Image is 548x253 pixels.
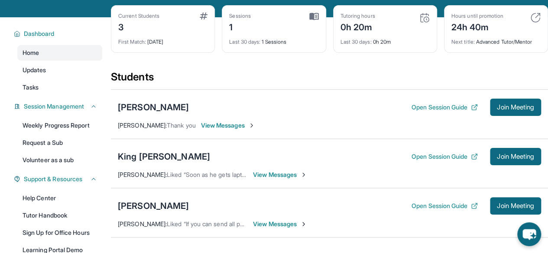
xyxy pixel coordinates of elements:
span: [PERSON_NAME] : [118,171,167,178]
div: [PERSON_NAME] [118,200,189,212]
button: Join Meeting [490,148,541,165]
a: Tutor Handbook [17,208,102,223]
div: Advanced Tutor/Mentor [451,33,541,45]
a: Home [17,45,102,61]
div: 1 [229,19,251,33]
div: 3 [118,19,159,33]
a: Request a Sub [17,135,102,151]
span: Support & Resources [24,175,82,183]
button: Dashboard [20,29,97,38]
span: Liked “Soon as he gets laptop from school i will let you know thanks” [167,171,355,178]
div: Sessions [229,13,251,19]
div: [PERSON_NAME] [118,101,189,113]
button: Join Meeting [490,197,541,215]
span: Last 30 days : [229,38,260,45]
span: Liked “If you can send all portals to my email it makes it easier for kaiyah to log into my iPad.... [167,220,521,227]
img: card [309,13,319,20]
span: First Match : [118,38,146,45]
span: View Messages [253,220,307,228]
div: 1 Sessions [229,33,318,45]
button: Open Session Guide [412,202,478,210]
button: chat-button [517,222,541,246]
span: Dashboard [24,29,55,38]
button: Open Session Guide [412,103,478,112]
div: Tutoring hours [340,13,375,19]
img: card [200,13,208,19]
button: Session Management [20,102,97,111]
span: Last 30 days : [340,38,372,45]
img: Chevron-Right [300,171,307,178]
a: Updates [17,62,102,78]
a: Sign Up for Office Hours [17,225,102,240]
span: Join Meeting [497,203,534,208]
span: Next title : [451,38,475,45]
button: Join Meeting [490,99,541,116]
span: Thank you [167,122,196,129]
span: Updates [23,66,46,74]
button: Open Session Guide [412,152,478,161]
img: Chevron-Right [248,122,255,129]
img: card [419,13,430,23]
div: 0h 20m [340,33,430,45]
span: Join Meeting [497,105,534,110]
div: 0h 20m [340,19,375,33]
span: View Messages [201,121,255,130]
a: Help Center [17,190,102,206]
span: Join Meeting [497,154,534,159]
a: Tasks [17,80,102,95]
div: Students [111,70,548,89]
button: Support & Resources [20,175,97,183]
img: card [530,13,541,23]
div: [DATE] [118,33,208,45]
div: Hours until promotion [451,13,503,19]
img: Chevron-Right [300,221,307,227]
a: Weekly Progress Report [17,118,102,133]
div: 24h 40m [451,19,503,33]
div: Current Students [118,13,159,19]
span: Home [23,48,39,57]
span: [PERSON_NAME] : [118,220,167,227]
span: [PERSON_NAME] : [118,122,167,129]
span: View Messages [253,170,307,179]
span: Tasks [23,83,39,92]
div: King [PERSON_NAME] [118,151,210,163]
a: Volunteer as a sub [17,152,102,168]
span: Session Management [24,102,84,111]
